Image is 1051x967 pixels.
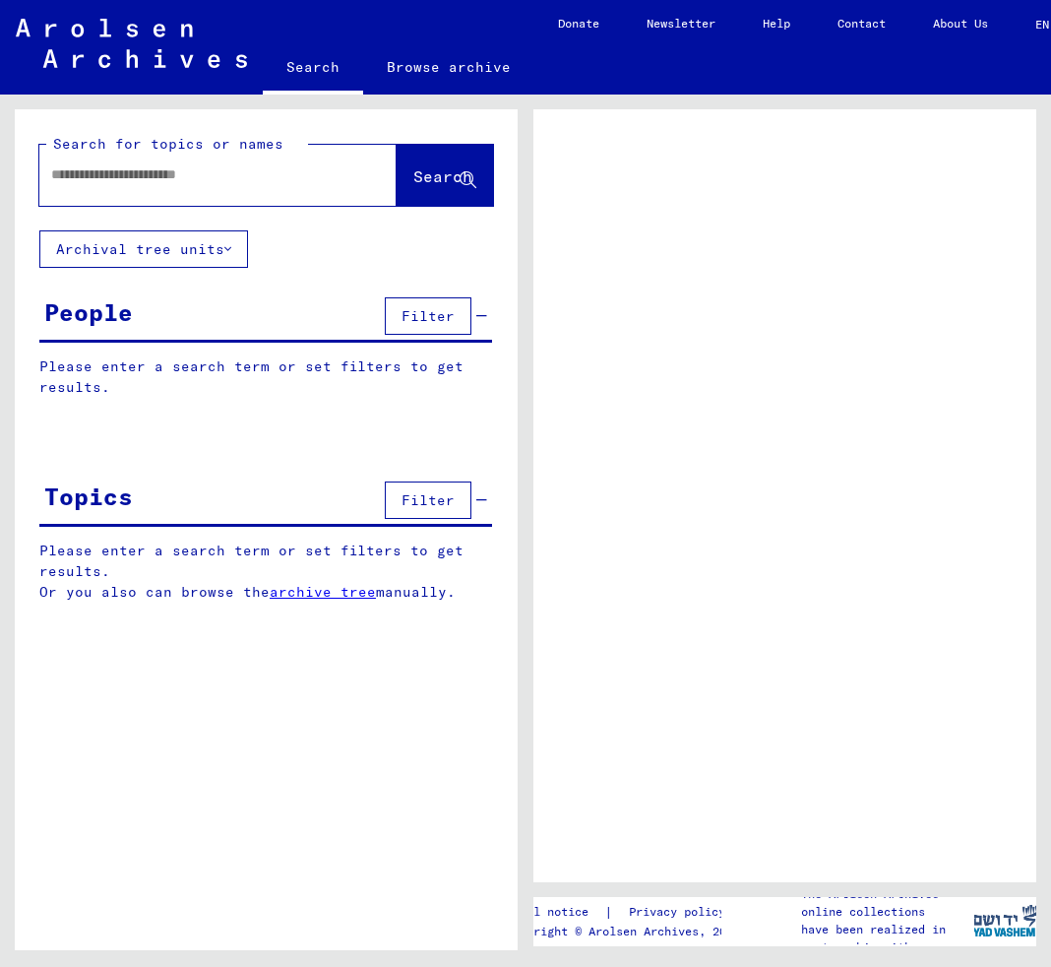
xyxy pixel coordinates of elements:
mat-label: Search for topics or names [53,135,283,153]
img: yv_logo.png [968,896,1042,945]
button: Filter [385,297,471,335]
a: Privacy policy [613,902,749,923]
a: Legal notice [506,902,604,923]
div: People [44,294,133,330]
a: Browse archive [363,43,534,91]
a: Search [263,43,363,95]
div: Topics [44,479,133,514]
p: Please enter a search term or set filters to get results. Or you also can browse the manually. [39,541,493,603]
img: Arolsen_neg.svg [16,19,247,68]
p: Please enter a search term or set filters to get results. [39,356,492,398]
span: Filter [402,307,455,325]
button: Filter [385,482,471,519]
p: The Arolsen Archives online collections [801,885,973,921]
a: archive tree [270,583,376,601]
button: Search [397,145,493,206]
p: have been realized in partnership with [801,921,973,956]
div: | [506,902,749,923]
p: Copyright © Arolsen Archives, 2021 [506,923,749,940]
button: Archival tree units [39,230,248,268]
span: Filter [402,491,455,509]
span: Search [413,166,472,186]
